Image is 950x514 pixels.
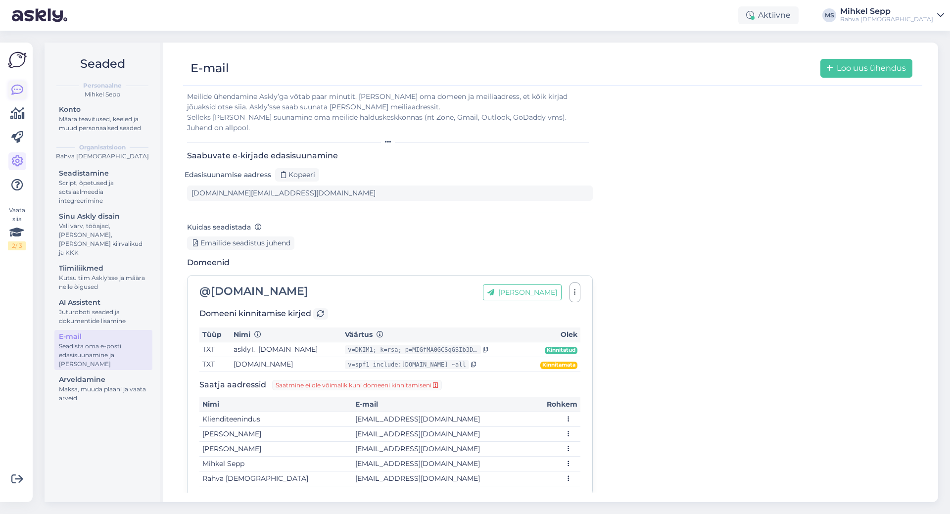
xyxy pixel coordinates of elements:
h3: Saabuvate e-kirjade edasisuunamine [187,151,593,160]
label: Edasisuunamise aadress [185,170,271,180]
span: Kinnitamata [540,362,577,370]
td: [EMAIL_ADDRESS][DOMAIN_NAME] [352,457,530,471]
a: Sinu Askly disainVali värv, tööajad, [PERSON_NAME], [PERSON_NAME] kiirvalikud ja KKK [54,210,152,259]
div: [DOMAIN_NAME] [199,286,308,297]
div: Juturoboti seaded ja dokumentide lisamine [59,308,148,326]
div: Script, õpetused ja sotsiaalmeedia integreerimine [59,179,148,205]
div: E-mail [190,59,229,78]
div: Tiimiliikmed [59,263,148,274]
th: Rohkem [530,397,580,412]
td: Klienditeenindus [199,412,352,427]
td: [DOMAIN_NAME] [231,357,342,372]
div: Mihkel Sepp [840,7,933,15]
div: Konto [59,104,148,115]
td: [PERSON_NAME] [199,442,352,457]
div: AI Assistent [59,297,148,308]
button: Loo uus ühendus [820,59,912,78]
td: [EMAIL_ADDRESS][DOMAIN_NAME] [352,471,530,486]
div: Emailide seadistus juhend [187,236,294,250]
input: 123-support-example@customer-support.askly.me [187,186,593,201]
button: [PERSON_NAME] [483,284,562,300]
a: AI AssistentJuturoboti seaded ja dokumentide lisamine [54,296,152,327]
label: Kuidas seadistada [187,222,262,233]
a: TiimiliikmedKutsu tiim Askly'sse ja määra neile õigused [54,262,152,293]
a: SeadistamineScript, õpetused ja sotsiaalmeedia integreerimine [54,167,152,207]
h2: Seaded [52,54,152,73]
div: Maksa, muuda plaani ja vaata arveid [59,385,148,403]
td: [EMAIL_ADDRESS][DOMAIN_NAME] [352,427,530,442]
div: Seadista oma e-posti edasisuunamine ja [PERSON_NAME] [59,342,148,369]
h3: Domeeni kinnitamise kirjed [199,308,580,320]
div: Arveldamine [59,374,148,385]
a: ArveldamineMaksa, muuda plaani ja vaata arveid [54,373,152,404]
div: Kutsu tiim Askly'sse ja määra neile õigused [59,274,148,291]
td: Mihkel Sepp [199,457,352,471]
th: Väärtus [342,327,527,342]
div: Aktiivne [738,6,799,24]
span: Saatmine ei ole võimalik kuni domeeni kinnitamiseni [272,380,442,390]
td: TXT [199,342,231,357]
div: Vali värv, tööajad, [PERSON_NAME], [PERSON_NAME] kiirvalikud ja KKK [59,222,148,257]
div: Mihkel Sepp [52,90,152,99]
th: Tüüp [199,327,231,342]
div: MS [822,8,836,22]
div: Rahva [DEMOGRAPHIC_DATA] [52,152,152,161]
td: [EMAIL_ADDRESS][DOMAIN_NAME] [352,442,530,457]
th: Nimi [231,327,342,342]
div: 2 / 3 [8,241,26,250]
img: Askly Logo [8,50,27,69]
span: Kinnitatud [545,347,577,355]
div: Sinu Askly disain [59,211,148,222]
div: Seadistamine [59,168,148,179]
td: TXT [199,357,231,372]
h3: Saatja aadressid [199,380,580,389]
th: Nimi [199,397,352,412]
a: E-mailSeadista oma e-posti edasisuunamine ja [PERSON_NAME] [54,330,152,370]
td: askly1._[DOMAIN_NAME] [231,342,342,357]
td: Rahva [DEMOGRAPHIC_DATA] [199,471,352,486]
b: Personaalne [83,81,122,90]
div: v=DKIM1; k=rsa; p=MIGfMA0GCSqGSIb3DQEBAQUAA4GNADCBiQKBgQDnUfx6QD2bo2Wt8eGzqxauDo1osYhWEXcAOUEJ2gF... [345,345,481,354]
td: [PERSON_NAME] [199,427,352,442]
th: Olek [527,327,580,342]
th: E-mail [352,397,530,412]
a: Mihkel SeppRahva [DEMOGRAPHIC_DATA] [840,7,944,23]
div: Meilide ühendamine Askly’ga võtab paar minutit. [PERSON_NAME] oma domeen ja meiliaadress, et kõik... [187,92,593,133]
div: Rahva [DEMOGRAPHIC_DATA] [840,15,933,23]
div: Määra teavitused, keeled ja muud personaalsed seaded [59,115,148,133]
div: Vaata siia [8,206,26,250]
b: Organisatsioon [79,143,126,152]
td: [EMAIL_ADDRESS][DOMAIN_NAME] [352,412,530,427]
div: v=spf1 include:[DOMAIN_NAME] ~all [345,360,469,369]
h3: Domeenid [187,258,593,267]
div: Kopeeri [275,168,319,182]
span: @ [199,284,211,298]
a: KontoMäära teavitused, keeled ja muud personaalsed seaded [54,103,152,134]
div: E-mail [59,331,148,342]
